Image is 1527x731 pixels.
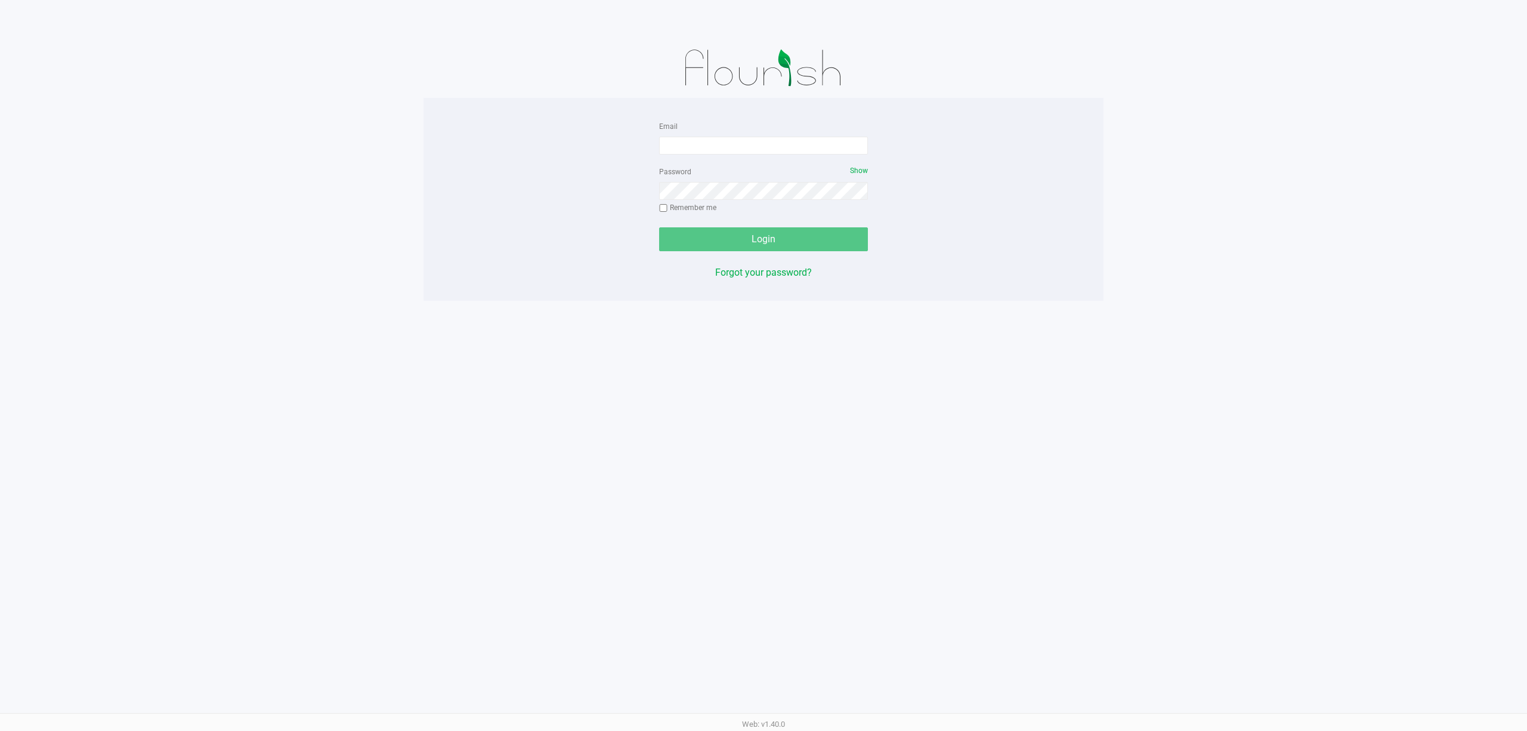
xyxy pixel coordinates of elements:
label: Remember me [659,202,716,213]
label: Password [659,166,691,177]
span: Show [850,166,868,175]
label: Email [659,121,678,132]
button: Forgot your password? [715,266,812,280]
span: Web: v1.40.0 [742,720,785,729]
input: Remember me [659,204,667,212]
